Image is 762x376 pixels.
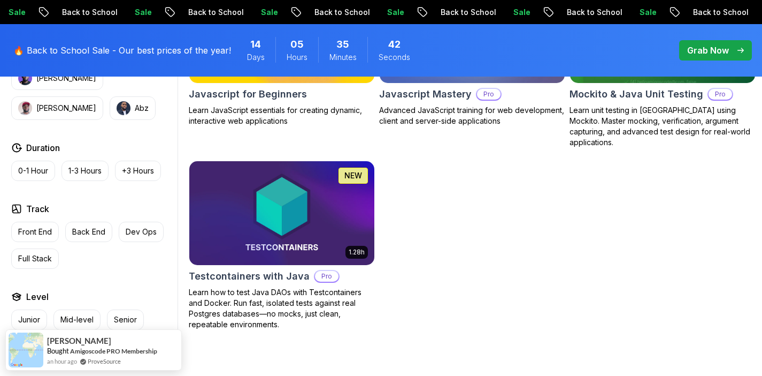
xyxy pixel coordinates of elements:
span: Minutes [329,52,357,63]
button: Front End [11,222,59,242]
img: provesource social proof notification image [9,333,43,367]
p: [PERSON_NAME] [36,103,96,114]
p: Back to School [558,7,630,18]
h2: Level [26,290,49,303]
span: [PERSON_NAME] [47,336,111,345]
p: Full Stack [18,253,52,264]
span: an hour ago [47,357,77,366]
p: Sale [630,7,665,18]
p: Pro [315,271,338,282]
button: Back End [65,222,112,242]
h2: Mockito & Java Unit Testing [569,87,703,102]
h2: Javascript Mastery [379,87,472,102]
h2: Testcontainers with Java [189,269,310,284]
p: 1.28h [349,248,365,257]
h2: Track [26,202,49,215]
p: Back to School [179,7,252,18]
p: Front End [18,227,52,237]
p: +3 Hours [122,166,154,176]
p: Advanced JavaScript training for web development, client and server-side applications [379,105,565,126]
p: [PERSON_NAME] [36,73,96,84]
p: NEW [344,170,362,181]
button: Senior [107,310,144,330]
p: Learn unit testing in [GEOGRAPHIC_DATA] using Mockito. Master mocking, verification, argument cap... [569,105,756,148]
img: instructor img [18,101,32,115]
img: instructor img [117,101,130,115]
img: Testcontainers with Java card [189,161,374,265]
button: instructor img[PERSON_NAME] [11,96,103,120]
p: Sale [504,7,538,18]
button: Mid-level [53,310,101,330]
a: ProveSource [88,357,121,366]
p: Junior [18,314,40,325]
span: 5 Hours [290,37,304,52]
h2: Javascript for Beginners [189,87,307,102]
a: Amigoscode PRO Membership [70,347,157,355]
p: Mid-level [60,314,94,325]
button: +3 Hours [115,161,161,181]
button: 1-3 Hours [61,161,109,181]
span: 42 Seconds [388,37,401,52]
span: Days [247,52,265,63]
h2: Duration [26,141,60,154]
button: instructor imgAbz [110,96,156,120]
button: instructor img[PERSON_NAME] [11,66,103,90]
p: Back to School [432,7,504,18]
p: Senior [114,314,137,325]
p: 1-3 Hours [68,166,102,176]
p: Sale [126,7,160,18]
p: 0-1 Hour [18,166,48,176]
p: 🔥 Back to School Sale - Our best prices of the year! [13,44,231,57]
p: Learn how to test Java DAOs with Testcontainers and Docker. Run fast, isolated tests against real... [189,287,375,330]
p: Sale [378,7,412,18]
img: instructor img [18,71,32,85]
button: 0-1 Hour [11,161,55,181]
p: Grab Now [687,44,729,57]
span: Seconds [379,52,410,63]
p: Back End [72,227,105,237]
button: Dev Ops [119,222,164,242]
span: 35 Minutes [336,37,349,52]
p: Learn JavaScript essentials for creating dynamic, interactive web applications [189,105,375,126]
span: Hours [287,52,307,63]
button: Junior [11,310,47,330]
p: Back to School [53,7,126,18]
p: Abz [135,103,149,114]
p: Back to School [684,7,757,18]
p: Dev Ops [126,227,157,237]
button: Full Stack [11,249,59,269]
p: Pro [477,89,501,100]
a: Testcontainers with Java card1.28hNEWTestcontainers with JavaProLearn how to test Java DAOs with ... [189,161,375,330]
span: Bought [47,347,69,355]
span: 14 Days [250,37,261,52]
p: Back to School [305,7,378,18]
p: Sale [252,7,286,18]
p: Pro [709,89,732,100]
